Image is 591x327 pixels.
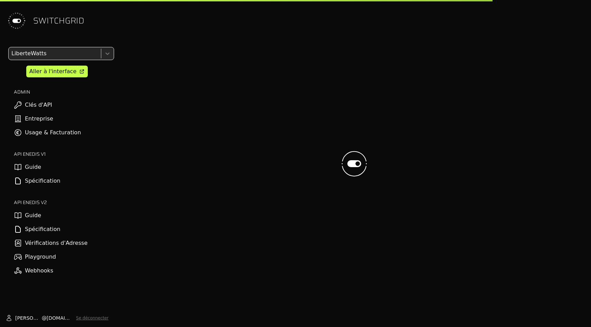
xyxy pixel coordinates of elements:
span: SWITCHGRID [33,15,84,26]
img: Switchgrid Logo [6,10,28,32]
h2: API ENEDIS v2 [14,199,114,206]
div: Aller à l'interface [29,67,76,76]
button: Se déconnecter [76,315,109,321]
span: [PERSON_NAME] [15,315,42,321]
a: Aller à l'interface [26,66,88,77]
span: @ [42,315,47,321]
h2: ADMIN [14,88,114,95]
h2: API ENEDIS v1 [14,151,114,157]
span: [DOMAIN_NAME] [47,315,73,321]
